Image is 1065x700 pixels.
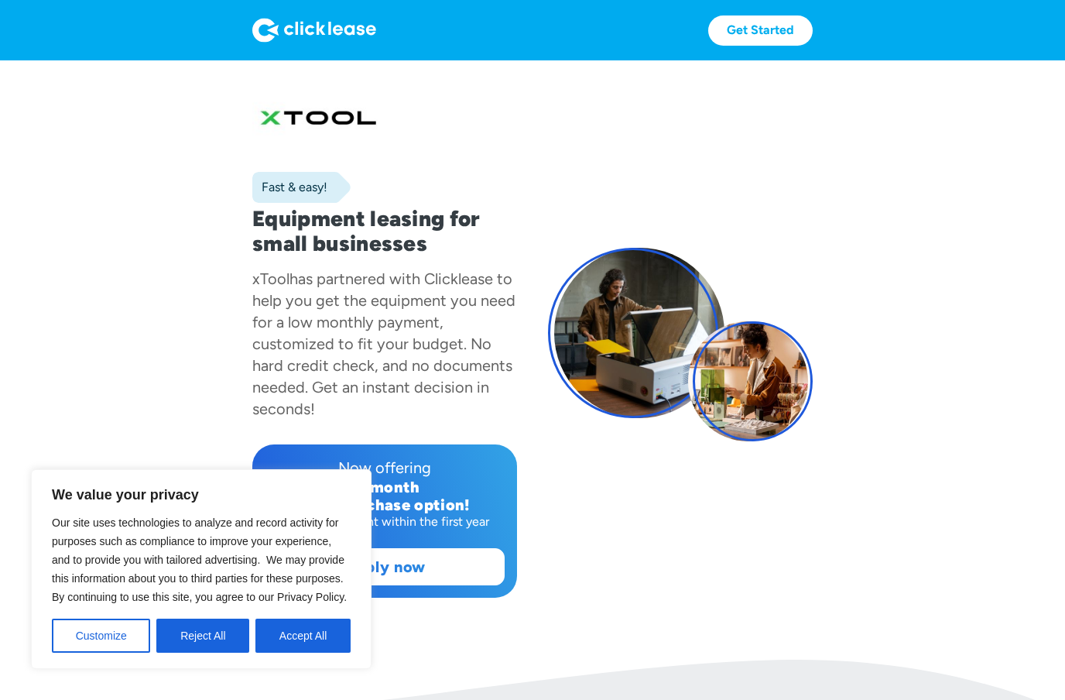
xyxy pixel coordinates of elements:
[156,619,249,653] button: Reject All
[252,180,327,195] div: Fast & easy!
[252,269,289,288] div: xTool
[252,269,515,418] div: has partnered with Clicklease to help you get the equipment you need for a low monthly payment, c...
[265,496,505,514] div: early purchase option!
[265,479,505,496] div: 12 month
[265,457,505,479] div: Now offering
[265,514,505,530] div: Purchase outright within the first year
[708,15,813,46] a: Get Started
[52,486,351,504] p: We value your privacy
[52,516,347,603] span: Our site uses technologies to analyze and record activity for purposes such as compliance to impr...
[265,549,504,585] a: Apply now
[31,469,372,669] div: We value your privacy
[255,619,351,653] button: Accept All
[252,206,517,256] h1: Equipment leasing for small businesses
[252,18,376,43] img: Logo
[52,619,150,653] button: Customize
